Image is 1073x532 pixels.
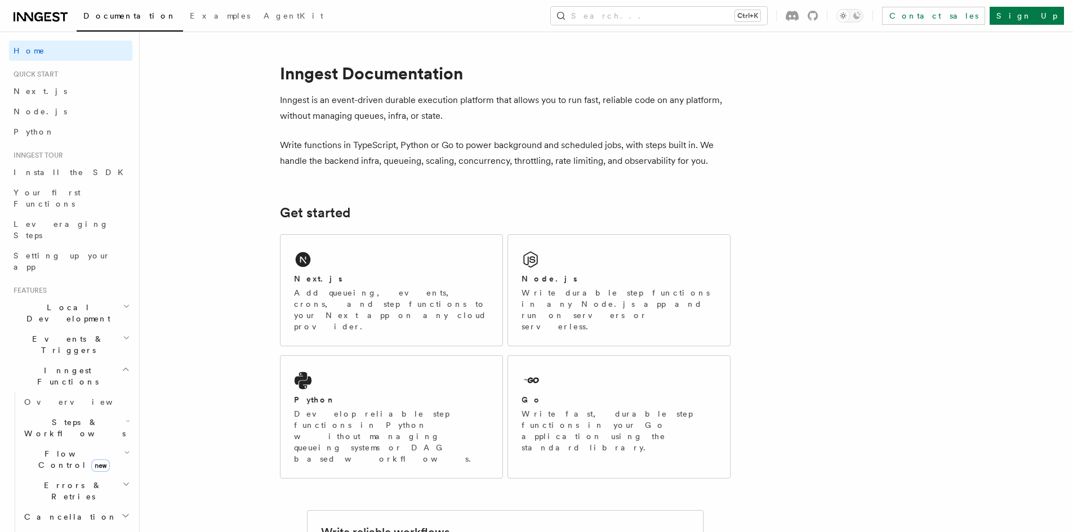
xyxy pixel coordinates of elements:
[280,234,503,346] a: Next.jsAdd queueing, events, crons, and step functions to your Next app on any cloud provider.
[294,394,336,405] h2: Python
[294,273,342,284] h2: Next.js
[9,122,132,142] a: Python
[20,417,126,439] span: Steps & Workflows
[522,287,716,332] p: Write durable step functions in any Node.js app and run on servers or serverless.
[9,329,132,360] button: Events & Triggers
[14,188,81,208] span: Your first Functions
[551,7,767,25] button: Search...Ctrl+K
[9,297,132,329] button: Local Development
[20,412,132,444] button: Steps & Workflows
[9,360,132,392] button: Inngest Functions
[9,302,123,324] span: Local Development
[77,3,183,32] a: Documentation
[20,507,132,527] button: Cancellation
[990,7,1064,25] a: Sign Up
[257,3,330,30] a: AgentKit
[14,127,55,136] span: Python
[20,475,132,507] button: Errors & Retries
[9,101,132,122] a: Node.js
[14,220,109,240] span: Leveraging Steps
[9,286,47,295] span: Features
[14,168,130,177] span: Install the SDK
[20,392,132,412] a: Overview
[190,11,250,20] span: Examples
[522,273,577,284] h2: Node.js
[522,408,716,453] p: Write fast, durable step functions in your Go application using the standard library.
[9,81,132,101] a: Next.js
[83,11,176,20] span: Documentation
[294,287,489,332] p: Add queueing, events, crons, and step functions to your Next app on any cloud provider.
[280,205,350,221] a: Get started
[14,107,67,116] span: Node.js
[20,480,122,502] span: Errors & Retries
[20,511,117,522] span: Cancellation
[280,92,731,124] p: Inngest is an event-driven durable execution platform that allows you to run fast, reliable code ...
[91,459,110,472] span: new
[14,45,45,56] span: Home
[9,245,132,277] a: Setting up your app
[14,87,67,96] span: Next.js
[9,365,122,387] span: Inngest Functions
[24,397,140,406] span: Overview
[9,333,123,356] span: Events & Triggers
[280,63,731,83] h1: Inngest Documentation
[280,137,731,169] p: Write functions in TypeScript, Python or Go to power background and scheduled jobs, with steps bu...
[882,7,985,25] a: Contact sales
[522,394,542,405] h2: Go
[20,448,124,471] span: Flow Control
[9,162,132,182] a: Install the SDK
[735,10,760,21] kbd: Ctrl+K
[183,3,257,30] a: Examples
[264,11,323,20] span: AgentKit
[20,444,132,475] button: Flow Controlnew
[9,70,58,79] span: Quick start
[14,251,110,271] span: Setting up your app
[836,9,863,23] button: Toggle dark mode
[9,182,132,214] a: Your first Functions
[9,151,63,160] span: Inngest tour
[9,214,132,245] a: Leveraging Steps
[280,355,503,479] a: PythonDevelop reliable step functions in Python without managing queueing systems or DAG based wo...
[294,408,489,464] p: Develop reliable step functions in Python without managing queueing systems or DAG based workflows.
[507,234,731,346] a: Node.jsWrite durable step functions in any Node.js app and run on servers or serverless.
[9,41,132,61] a: Home
[507,355,731,479] a: GoWrite fast, durable step functions in your Go application using the standard library.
